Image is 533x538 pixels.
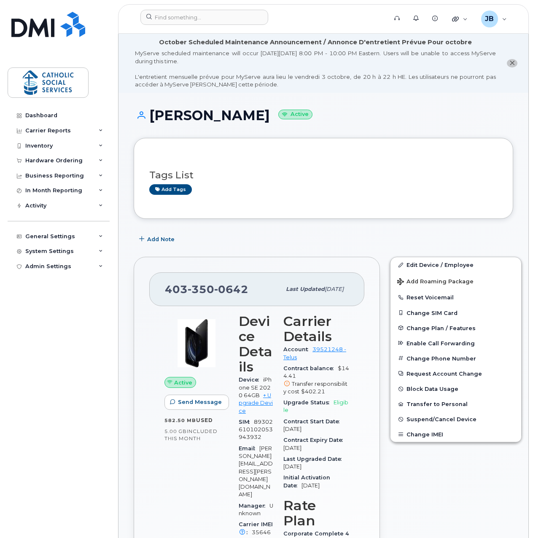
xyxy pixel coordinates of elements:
[164,395,229,410] button: Send Message
[174,379,192,387] span: Active
[283,474,330,488] span: Initial Activation Date
[390,272,521,290] button: Add Roaming Package
[214,283,248,296] span: 0642
[390,290,521,305] button: Reset Voicemail
[390,396,521,412] button: Transfer to Personal
[239,503,273,516] span: Unknown
[283,365,338,371] span: Contract balance
[149,170,498,180] h3: Tags List
[159,38,472,47] div: October Scheduled Maintenance Announcement / Annonce D'entretient Prévue Pour octobre
[390,366,521,381] button: Request Account Change
[390,351,521,366] button: Change Phone Number
[135,49,496,89] div: MyServe scheduled maintenance will occur [DATE][DATE] 8:00 PM - 10:00 PM Eastern. Users will be u...
[239,377,263,383] span: Device
[239,503,269,509] span: Manager
[283,365,349,395] span: $144.41
[239,392,273,414] a: + Upgrade Device
[283,418,344,425] span: Contract Start Date
[301,482,320,489] span: [DATE]
[283,498,349,528] h3: Rate Plan
[390,320,521,336] button: Change Plan / Features
[164,417,196,423] span: 582.50 MB
[301,388,325,395] span: $402.21
[147,235,175,243] span: Add Note
[283,463,301,470] span: [DATE]
[390,336,521,351] button: Enable Call Forwarding
[283,437,347,443] span: Contract Expiry Date
[390,427,521,442] button: Change IMEI
[390,305,521,320] button: Change SIM Card
[397,278,474,286] span: Add Roaming Package
[164,428,218,442] span: included this month
[283,399,334,406] span: Upgrade Status
[406,416,476,422] span: Suspend/Cancel Device
[239,419,273,441] span: 89302610102053943932
[390,412,521,427] button: Suspend/Cancel Device
[239,445,259,452] span: Email
[134,231,182,247] button: Add Note
[283,346,346,360] a: 39521248 - Telus
[283,426,301,432] span: [DATE]
[196,417,213,423] span: used
[239,521,273,535] span: Carrier IMEI
[188,283,214,296] span: 350
[134,108,513,123] h1: [PERSON_NAME]
[283,314,349,344] h3: Carrier Details
[178,398,222,406] span: Send Message
[283,456,346,462] span: Last Upgraded Date
[406,325,476,331] span: Change Plan / Features
[239,445,273,498] span: [PERSON_NAME][EMAIL_ADDRESS][PERSON_NAME][DOMAIN_NAME]
[239,314,273,374] h3: Device Details
[239,419,254,425] span: SIM
[283,445,301,451] span: [DATE]
[390,257,521,272] a: Edit Device / Employee
[283,381,347,395] span: Transfer responsibility cost
[406,340,475,346] span: Enable Call Forwarding
[239,377,272,398] span: iPhone SE 2020 64GB
[165,283,248,296] span: 403
[496,501,527,532] iframe: Messenger Launcher
[149,184,192,195] a: Add tags
[507,59,517,68] button: close notification
[278,110,312,119] small: Active
[164,428,187,434] span: 5.00 GB
[325,286,344,292] span: [DATE]
[171,318,222,369] img: image20231002-3703462-2fle3a.jpeg
[390,381,521,396] button: Block Data Usage
[286,286,325,292] span: Last updated
[283,346,312,352] span: Account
